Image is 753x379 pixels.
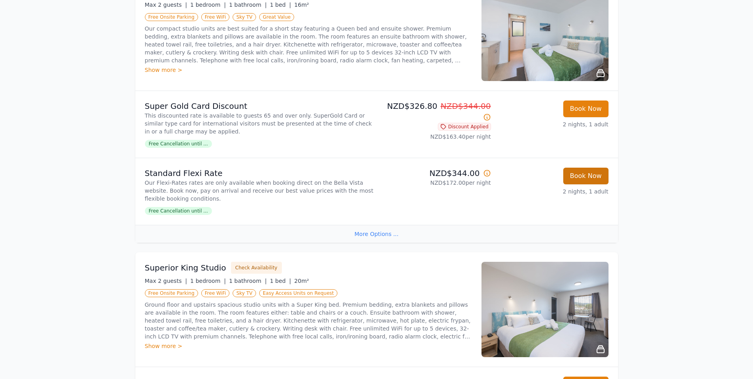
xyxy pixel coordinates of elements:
span: Sky TV [233,289,256,297]
p: Super Gold Card Discount [145,101,374,112]
p: This discounted rate is available to guests 65 and over only. SuperGold Card or similar type card... [145,112,374,135]
button: Check Availability [231,262,282,274]
span: 20m² [294,278,309,284]
p: 2 nights, 1 adult [497,120,609,128]
p: Our Flexi-Rates rates are only available when booking direct on the Bella Vista website. Book now... [145,179,374,203]
p: NZD$172.00 per night [380,179,491,187]
div: Show more > [145,342,472,350]
span: 1 bathroom | [229,2,267,8]
span: 1 bathroom | [229,278,267,284]
span: Max 2 guests | [145,2,187,8]
span: Great Value [259,13,294,21]
span: Easy Access Units on Request [259,289,337,297]
p: NZD$163.40 per night [380,133,491,141]
span: 1 bedroom | [190,2,226,8]
span: NZD$344.00 [441,101,491,111]
p: NZD$344.00 [380,168,491,179]
p: Ground floor and upstairs spacious studio units with a Super King bed. Premium bedding, extra bla... [145,301,472,340]
span: 1 bed | [270,278,291,284]
span: Free WiFi [201,289,230,297]
button: Book Now [563,168,609,184]
span: 16m² [294,2,309,8]
span: Max 2 guests | [145,278,187,284]
span: Free Onsite Parking [145,13,198,21]
div: More Options ... [135,225,618,243]
button: Book Now [563,101,609,117]
h3: Superior King Studio [145,262,226,273]
span: Free Onsite Parking [145,289,198,297]
div: Show more > [145,66,472,74]
span: 1 bedroom | [190,278,226,284]
span: Free Cancellation until ... [145,207,212,215]
p: Our compact studio units are best suited for a short stay featuring a Queen bed and ensuite showe... [145,25,472,64]
span: Discount Applied [438,123,491,131]
p: NZD$326.80 [380,101,491,123]
span: Free WiFi [201,13,230,21]
span: Free Cancellation until ... [145,140,212,148]
span: 1 bed | [270,2,291,8]
p: 2 nights, 1 adult [497,188,609,195]
span: Sky TV [233,13,256,21]
p: Standard Flexi Rate [145,168,374,179]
